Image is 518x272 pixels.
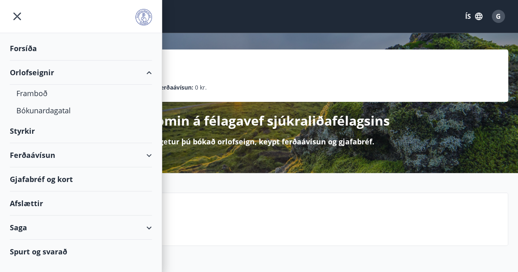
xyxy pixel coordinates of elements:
[16,102,145,119] div: Bókunardagatal
[195,83,207,92] span: 0 kr.
[70,214,501,227] p: Spurt og svarað
[489,7,508,26] button: G
[157,83,193,92] p: Ferðaávísun :
[10,167,152,191] div: Gjafabréf og kort
[10,119,152,143] div: Styrkir
[10,191,152,216] div: Afslættir
[144,136,374,147] p: Hér getur þú bókað orlofseign, keypt ferðaávísun og gjafabréf.
[10,61,152,85] div: Orlofseignir
[128,112,390,130] p: Velkomin á félagavef sjúkraliðafélagsins
[461,9,487,24] button: ÍS
[10,143,152,167] div: Ferðaávísun
[136,9,152,25] img: union_logo
[16,85,145,102] div: Framboð
[10,36,152,61] div: Forsíða
[10,9,25,24] button: menu
[496,12,501,21] span: G
[10,240,152,263] div: Spurt og svarað
[10,216,152,240] div: Saga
